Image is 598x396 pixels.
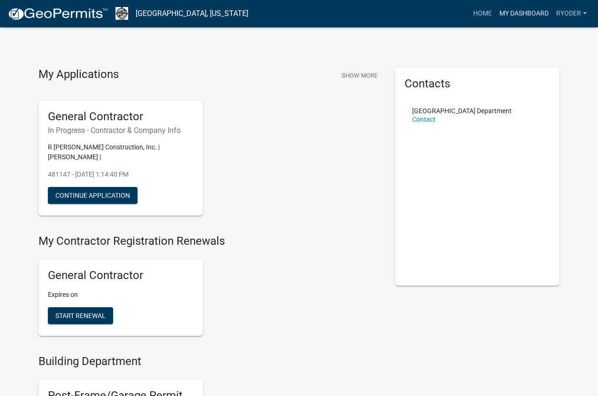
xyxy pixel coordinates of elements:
[136,6,248,22] a: [GEOGRAPHIC_DATA], [US_STATE]
[412,116,436,123] a: Contact
[48,126,193,135] h6: In Progress - Contractor & Company Info
[38,234,381,343] wm-registration-list-section: My Contractor Registration Renewals
[469,5,496,23] a: Home
[48,142,193,162] p: R [PERSON_NAME] Construction, Inc. | [PERSON_NAME] |
[38,355,381,368] h4: Building Department
[48,307,113,324] button: Start Renewal
[48,187,138,204] button: Continue Application
[38,68,119,82] h4: My Applications
[48,170,193,179] p: 481147 - [DATE] 1:14:40 PM
[48,269,193,282] h5: General Contractor
[38,234,381,248] h4: My Contractor Registration Renewals
[405,77,550,91] h5: Contacts
[496,5,552,23] a: My Dashboard
[48,290,193,300] p: Expires on
[338,68,381,83] button: Show More
[48,110,193,124] h5: General Contractor
[412,108,512,114] p: [GEOGRAPHIC_DATA] Department
[115,7,128,20] img: Newton County, Indiana
[552,5,590,23] a: RYoder
[55,312,106,319] span: Start Renewal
